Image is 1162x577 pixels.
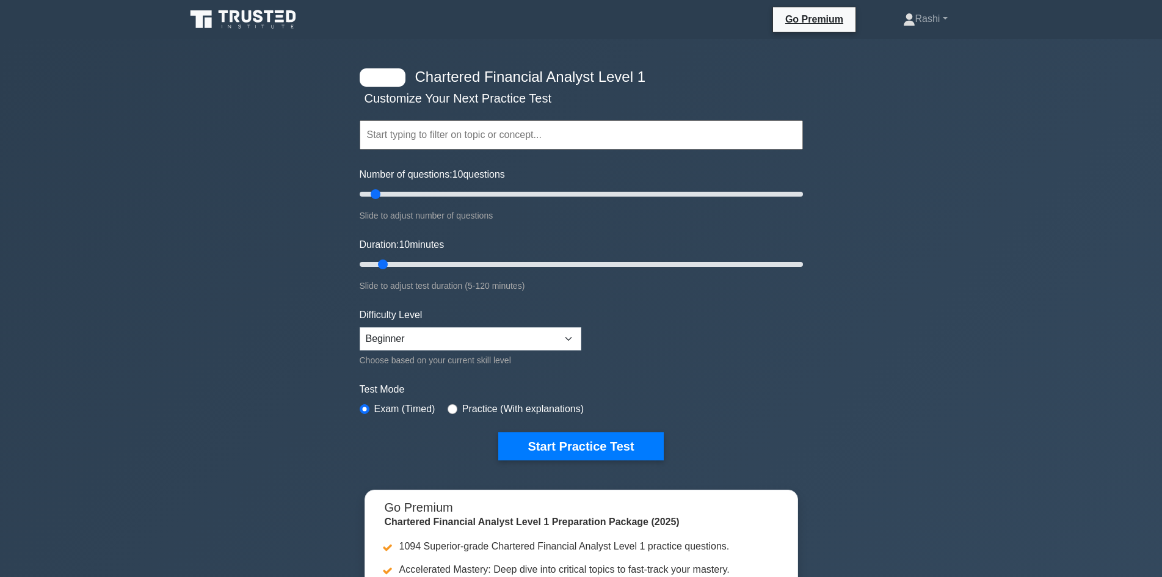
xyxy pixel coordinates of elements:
[498,432,663,460] button: Start Practice Test
[360,353,581,368] div: Choose based on your current skill level
[778,12,851,27] a: Go Premium
[360,167,505,182] label: Number of questions: questions
[452,169,463,180] span: 10
[360,278,803,293] div: Slide to adjust test duration (5-120 minutes)
[399,239,410,250] span: 10
[360,208,803,223] div: Slide to adjust number of questions
[360,120,803,150] input: Start typing to filter on topic or concept...
[360,238,445,252] label: Duration: minutes
[374,402,435,416] label: Exam (Timed)
[874,7,977,31] a: Rashi
[462,402,584,416] label: Practice (With explanations)
[410,68,743,86] h4: Chartered Financial Analyst Level 1
[360,382,803,397] label: Test Mode
[360,308,423,322] label: Difficulty Level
